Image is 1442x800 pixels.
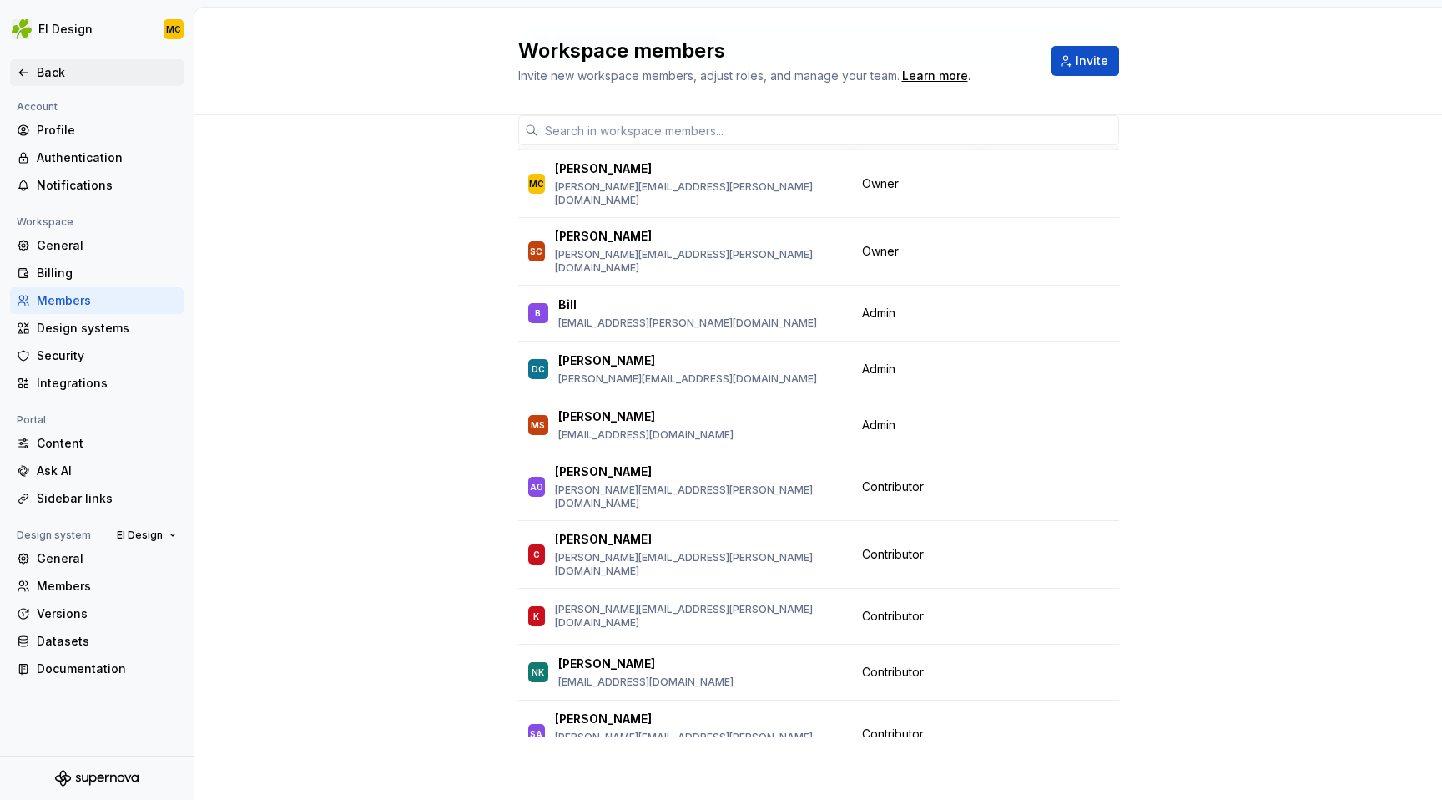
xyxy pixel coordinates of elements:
[166,23,181,36] div: MC
[10,628,184,655] a: Datasets
[10,144,184,171] a: Authentication
[37,435,177,452] div: Content
[558,656,655,672] p: [PERSON_NAME]
[37,64,177,81] div: Back
[37,292,177,309] div: Members
[862,361,895,377] span: Admin
[862,243,899,260] span: Owner
[529,175,544,192] div: MC
[900,70,971,83] span: .
[862,478,924,495] span: Contributor
[862,546,924,563] span: Contributor
[37,490,177,507] div: Sidebar links
[37,550,177,567] div: General
[535,305,541,322] div: B
[1051,46,1119,76] button: Invite
[37,347,177,364] div: Security
[532,664,544,681] div: NK
[37,177,177,194] div: Notifications
[55,770,139,787] svg: Supernova Logo
[37,463,177,479] div: Ask AI
[10,59,184,86] a: Back
[862,726,924,742] span: Contributor
[862,305,895,322] span: Admin
[37,605,177,622] div: Versions
[530,243,542,260] div: SC
[10,545,184,572] a: General
[533,546,540,563] div: C
[12,19,32,39] img: 56b5df98-d96d-4d7e-807c-0afdf3bdaefa.png
[10,430,184,457] a: Content
[37,265,177,281] div: Billing
[862,175,899,192] span: Owner
[10,315,184,342] a: Design systems
[518,68,900,83] span: Invite new workspace members, adjust roles, and manage your team.
[902,68,968,84] a: Learn more
[555,551,842,578] p: [PERSON_NAME][EMAIL_ADDRESS][PERSON_NAME][DOMAIN_NAME]
[558,408,655,425] p: [PERSON_NAME]
[530,478,543,495] div: AO
[10,342,184,369] a: Security
[3,11,190,48] button: EI DesignMC
[37,149,177,166] div: Authentication
[117,529,163,542] span: EI Design
[555,531,652,548] p: [PERSON_NAME]
[862,664,924,681] span: Contributor
[558,428,734,442] p: [EMAIL_ADDRESS][DOMAIN_NAME]
[558,296,577,313] p: Bill
[10,410,53,430] div: Portal
[37,122,177,139] div: Profile
[10,656,184,682] a: Documentation
[37,661,177,677] div: Documentation
[10,485,184,512] a: Sidebar links
[10,260,184,286] a: Billing
[555,180,842,207] p: [PERSON_NAME][EMAIL_ADDRESS][PERSON_NAME][DOMAIN_NAME]
[38,21,93,38] div: EI Design
[10,370,184,397] a: Integrations
[37,633,177,650] div: Datasets
[37,320,177,337] div: Design systems
[555,463,652,480] p: [PERSON_NAME]
[10,600,184,627] a: Versions
[10,212,80,232] div: Workspace
[37,237,177,254] div: General
[10,97,64,117] div: Account
[37,375,177,392] div: Integrations
[10,117,184,144] a: Profile
[532,361,545,377] div: DC
[37,578,177,595] div: Members
[555,731,842,757] p: [PERSON_NAME][EMAIL_ADDRESS][PERSON_NAME][DOMAIN_NAME]
[558,352,655,369] p: [PERSON_NAME]
[10,232,184,259] a: General
[555,228,652,245] p: [PERSON_NAME]
[518,38,1031,64] h2: Workspace members
[10,573,184,600] a: Members
[555,160,652,177] p: [PERSON_NAME]
[531,417,545,433] div: MS
[862,608,924,625] span: Contributor
[555,603,842,630] p: [PERSON_NAME][EMAIL_ADDRESS][PERSON_NAME][DOMAIN_NAME]
[862,417,895,433] span: Admin
[10,458,184,484] a: Ask AI
[533,608,539,625] div: K
[555,484,842,510] p: [PERSON_NAME][EMAIL_ADDRESS][PERSON_NAME][DOMAIN_NAME]
[10,172,184,199] a: Notifications
[555,711,652,727] p: [PERSON_NAME]
[538,115,1119,145] input: Search in workspace members...
[10,287,184,314] a: Members
[558,372,817,386] p: [PERSON_NAME][EMAIL_ADDRESS][DOMAIN_NAME]
[558,676,734,689] p: [EMAIL_ADDRESS][DOMAIN_NAME]
[10,525,98,545] div: Design system
[1076,53,1108,69] span: Invite
[555,248,842,275] p: [PERSON_NAME][EMAIL_ADDRESS][PERSON_NAME][DOMAIN_NAME]
[530,726,542,742] div: SA
[558,316,817,330] p: [EMAIL_ADDRESS][PERSON_NAME][DOMAIN_NAME]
